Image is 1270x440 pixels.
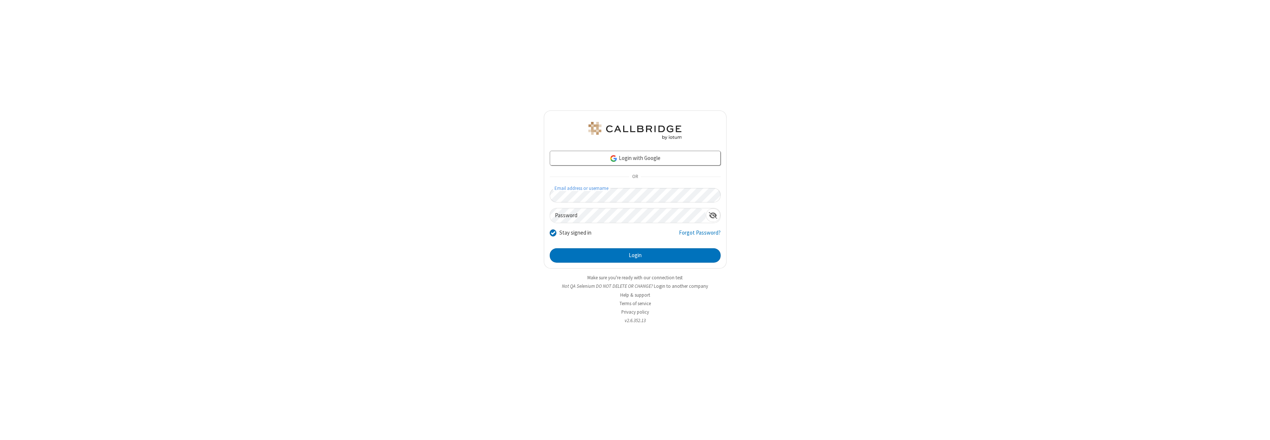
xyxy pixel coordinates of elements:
a: Login with Google [550,151,721,166]
li: v2.6.352.13 [544,317,727,324]
button: Login [550,248,721,263]
a: Help & support [620,292,650,298]
img: QA Selenium DO NOT DELETE OR CHANGE [587,122,683,140]
label: Stay signed in [559,229,591,237]
a: Forgot Password? [679,229,721,243]
a: Privacy policy [621,309,649,315]
input: Password [550,208,706,223]
img: google-icon.png [610,154,618,163]
div: Show password [706,208,720,222]
a: Make sure you're ready with our connection test [587,274,683,281]
input: Email address or username [550,188,721,202]
button: Login to another company [654,283,708,290]
span: OR [629,172,641,182]
a: Terms of service [619,300,651,307]
li: Not QA Selenium DO NOT DELETE OR CHANGE? [544,283,727,290]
